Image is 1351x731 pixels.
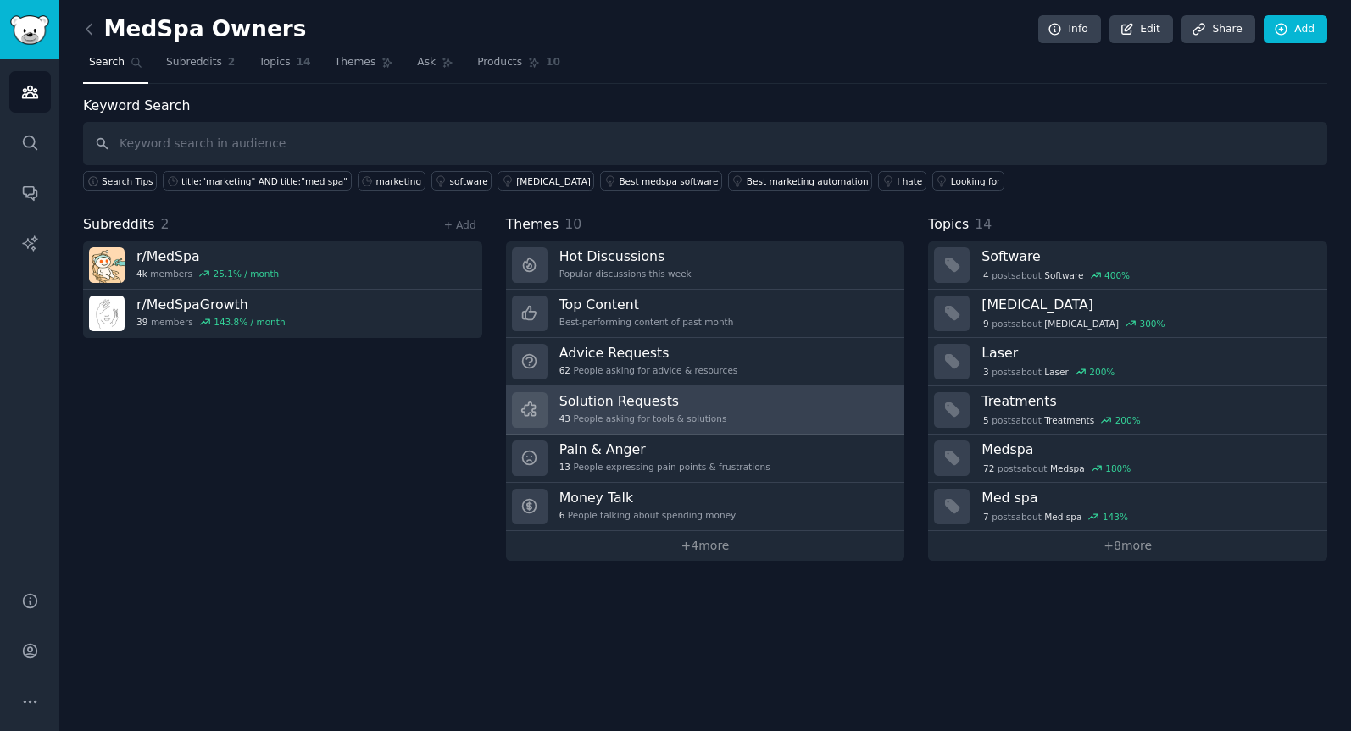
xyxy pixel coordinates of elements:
div: 25.1 % / month [214,268,280,280]
span: 14 [297,55,311,70]
div: [MEDICAL_DATA] [516,175,591,187]
h3: Solution Requests [559,392,727,410]
img: MedSpa [89,247,125,283]
a: Looking for [932,171,1004,191]
img: GummySearch logo [10,15,49,45]
h3: Advice Requests [559,344,738,362]
a: [MEDICAL_DATA] [498,171,594,191]
span: 13 [559,461,570,473]
input: Keyword search in audience [83,122,1327,165]
a: software [431,171,492,191]
a: title:"marketing" AND title:"med spa" [163,171,352,191]
span: 10 [564,216,581,232]
span: 43 [559,413,570,424]
a: Search [83,49,148,84]
a: Laser3postsaboutLaser200% [928,338,1327,386]
a: Topics14 [253,49,316,84]
a: Pain & Anger13People expressing pain points & frustrations [506,435,905,483]
div: members [136,268,279,280]
span: Search Tips [102,175,153,187]
h3: Laser [981,344,1315,362]
a: Best marketing automation [728,171,872,191]
div: 180 % [1105,462,1131,474]
a: I hate [878,171,926,191]
a: +4more [506,531,905,561]
div: 300 % [1139,318,1165,330]
span: 9 [983,318,989,330]
span: Medspa [1050,462,1085,474]
div: Best marketing automation [747,175,869,187]
div: Best-performing content of past month [559,316,734,328]
h3: r/ MedSpa [136,247,279,265]
span: Subreddits [166,55,222,70]
span: Laser [1044,366,1069,378]
a: Software4postsaboutSoftware400% [928,241,1327,290]
span: 39 [136,316,147,328]
div: post s about [981,413,1142,428]
h3: Hot Discussions [559,247,692,265]
div: 400 % [1104,269,1130,281]
a: Solution Requests43People asking for tools & solutions [506,386,905,435]
span: Products [477,55,522,70]
span: 62 [559,364,570,376]
span: Ask [417,55,436,70]
a: + Add [444,219,476,231]
span: 4k [136,268,147,280]
a: Add [1264,15,1327,44]
div: marketing [376,175,422,187]
a: Share [1181,15,1254,44]
div: 143.8 % / month [214,316,285,328]
h3: Money Talk [559,489,737,507]
h3: r/ MedSpaGrowth [136,296,286,313]
img: MedSpaGrowth [89,296,125,331]
span: 7 [983,511,989,523]
span: Themes [335,55,376,70]
div: People asking for tools & solutions [559,413,727,424]
a: Treatments5postsaboutTreatments200% [928,386,1327,435]
div: Looking for [951,175,1001,187]
span: [MEDICAL_DATA] [1044,318,1119,330]
a: Top ContentBest-performing content of past month [506,290,905,338]
a: Hot DiscussionsPopular discussions this week [506,241,905,290]
button: Search Tips [83,171,157,191]
span: 14 [975,216,992,232]
a: Ask [411,49,459,84]
div: post s about [981,461,1132,476]
h3: Top Content [559,296,734,313]
span: 2 [228,55,236,70]
div: 143 % [1103,511,1128,523]
a: r/MedSpaGrowth39members143.8% / month [83,290,482,338]
div: 200 % [1115,414,1141,426]
div: 200 % [1089,366,1115,378]
span: Search [89,55,125,70]
div: People talking about spending money [559,509,737,521]
span: 5 [983,414,989,426]
a: r/MedSpa4kmembers25.1% / month [83,241,482,290]
span: 3 [983,366,989,378]
span: Med spa [1044,511,1081,523]
label: Keyword Search [83,97,190,114]
h3: Treatments [981,392,1315,410]
span: 4 [983,269,989,281]
a: Med spa7postsaboutMed spa143% [928,483,1327,531]
a: Edit [1109,15,1173,44]
div: post s about [981,364,1116,379]
span: Subreddits [83,214,155,235]
a: +8more [928,531,1327,561]
a: Subreddits2 [160,49,241,84]
div: post s about [981,268,1131,283]
div: post s about [981,316,1166,331]
span: 10 [546,55,560,70]
span: Treatments [1044,414,1094,426]
span: 2 [161,216,170,232]
span: 72 [983,462,994,474]
h3: Software [981,247,1315,265]
h3: Medspa [981,440,1315,458]
div: members [136,316,286,328]
div: People asking for advice & resources [559,364,738,376]
h3: Pain & Anger [559,440,770,458]
span: Topics [259,55,290,70]
span: Themes [506,214,559,235]
a: marketing [358,171,425,191]
a: Info [1038,15,1101,44]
